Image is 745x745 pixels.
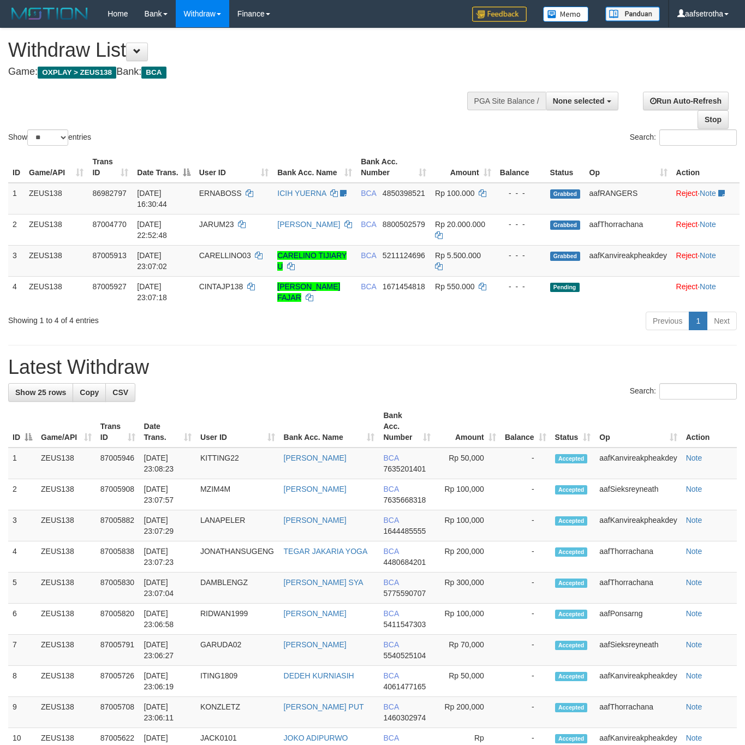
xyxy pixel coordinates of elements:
[435,406,500,448] th: Amount: activate to sort column ascending
[686,516,702,525] a: Note
[140,448,196,479] td: [DATE] 23:08:23
[595,448,681,479] td: aafKanvireakpheakdey
[595,573,681,604] td: aafThorrachana
[37,406,96,448] th: Game/API: activate to sort column ascending
[80,388,99,397] span: Copy
[8,573,37,604] td: 5
[277,220,340,229] a: [PERSON_NAME]
[8,356,737,378] h1: Latest Withdraw
[672,214,740,245] td: ·
[361,282,376,291] span: BCA
[555,547,588,557] span: Accepted
[96,604,140,635] td: 87005820
[8,448,37,479] td: 1
[500,635,551,666] td: -
[676,282,698,291] a: Reject
[383,189,425,198] span: Copy 4850398521 to clipboard
[550,252,581,261] span: Grabbed
[383,454,398,462] span: BCA
[383,640,398,649] span: BCA
[361,189,376,198] span: BCA
[595,406,681,448] th: Op: activate to sort column ascending
[196,479,279,510] td: MZIM4M
[550,220,581,230] span: Grabbed
[383,251,425,260] span: Copy 5211124696 to clipboard
[686,454,702,462] a: Note
[676,189,698,198] a: Reject
[25,214,88,245] td: ZEUS138
[659,383,737,400] input: Search:
[140,604,196,635] td: [DATE] 23:06:58
[467,92,546,110] div: PGA Site Balance /
[25,183,88,214] td: ZEUS138
[383,220,425,229] span: Copy 8800502579 to clipboard
[682,406,737,448] th: Action
[8,541,37,573] td: 4
[595,510,681,541] td: aafKanvireakpheakdey
[277,251,347,271] a: CARELINO TIJIARY U
[383,496,426,504] span: Copy 7635668318 to clipboard
[37,510,96,541] td: ZEUS138
[383,282,425,291] span: Copy 1671454818 to clipboard
[196,541,279,573] td: JONATHANSUGENG
[92,189,126,198] span: 86982797
[686,702,702,711] a: Note
[496,152,546,183] th: Balance
[500,281,541,292] div: - - -
[92,282,126,291] span: 87005927
[595,479,681,510] td: aafSieksreyneath
[25,152,88,183] th: Game/API: activate to sort column ascending
[284,734,348,742] a: JOKO ADIPURWO
[643,92,729,110] a: Run Auto-Refresh
[8,245,25,276] td: 3
[8,5,91,22] img: MOTION_logo.png
[500,510,551,541] td: -
[500,697,551,728] td: -
[140,406,196,448] th: Date Trans.: activate to sort column ascending
[284,640,347,649] a: [PERSON_NAME]
[676,220,698,229] a: Reject
[284,578,363,587] a: [PERSON_NAME] SYA
[700,251,716,260] a: Note
[383,527,426,535] span: Copy 1644485555 to clipboard
[676,251,698,260] a: Reject
[672,245,740,276] td: ·
[25,276,88,307] td: ZEUS138
[383,578,398,587] span: BCA
[8,39,486,61] h1: Withdraw List
[37,604,96,635] td: ZEUS138
[277,282,340,302] a: [PERSON_NAME] FAJAR
[672,276,740,307] td: ·
[585,152,672,183] th: Op: activate to sort column ascending
[555,672,588,681] span: Accepted
[555,579,588,588] span: Accepted
[92,220,126,229] span: 87004770
[196,510,279,541] td: LANAPELER
[140,635,196,666] td: [DATE] 23:06:27
[555,454,588,463] span: Accepted
[8,152,25,183] th: ID
[361,251,376,260] span: BCA
[96,479,140,510] td: 87005908
[141,67,166,79] span: BCA
[686,609,702,618] a: Note
[196,666,279,697] td: ITING1809
[140,510,196,541] td: [DATE] 23:07:29
[686,734,702,742] a: Note
[196,697,279,728] td: KONZLETZ
[96,448,140,479] td: 87005946
[37,448,96,479] td: ZEUS138
[8,183,25,214] td: 1
[199,282,243,291] span: CINTAJP138
[500,541,551,573] td: -
[73,383,106,402] a: Copy
[698,110,729,129] a: Stop
[500,250,541,261] div: - - -
[595,541,681,573] td: aafThorrachana
[630,383,737,400] label: Search:
[585,214,672,245] td: aafThorrachana
[8,311,302,326] div: Showing 1 to 4 of 4 entries
[435,697,500,728] td: Rp 200,000
[8,406,37,448] th: ID: activate to sort column descending
[383,609,398,618] span: BCA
